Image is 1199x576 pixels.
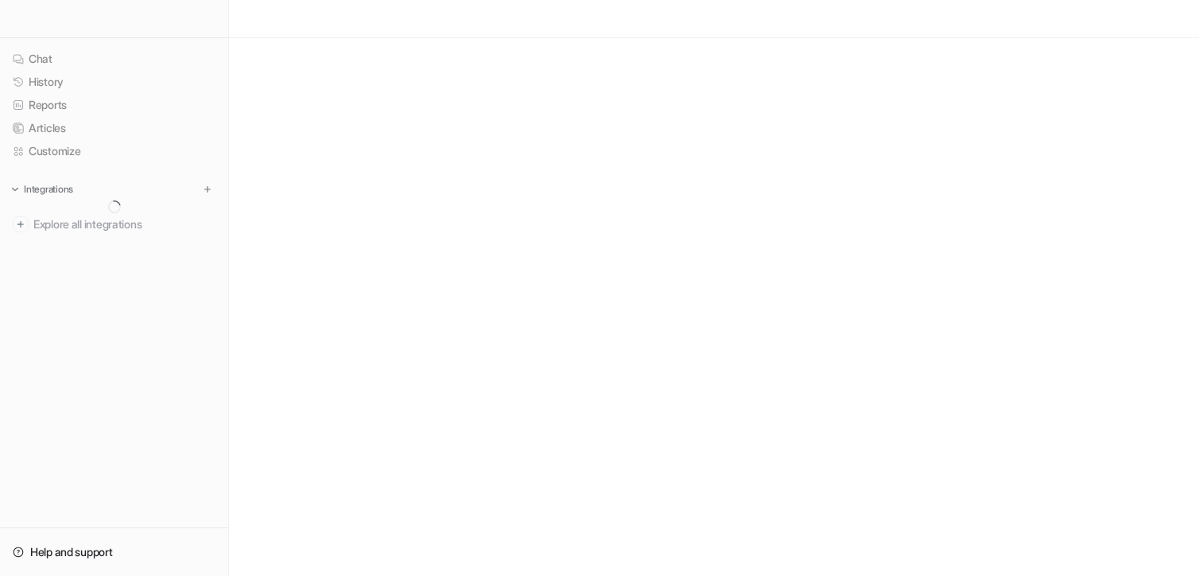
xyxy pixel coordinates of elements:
span: Explore all integrations [33,212,215,237]
a: Customize [6,140,222,162]
a: Articles [6,117,222,139]
p: Integrations [24,183,73,196]
a: Reports [6,94,222,116]
img: menu_add.svg [202,184,213,195]
a: History [6,71,222,93]
a: Help and support [6,541,222,563]
a: Chat [6,48,222,70]
button: Integrations [6,181,78,197]
a: Explore all integrations [6,213,222,235]
img: explore all integrations [13,216,29,232]
img: expand menu [10,184,21,195]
